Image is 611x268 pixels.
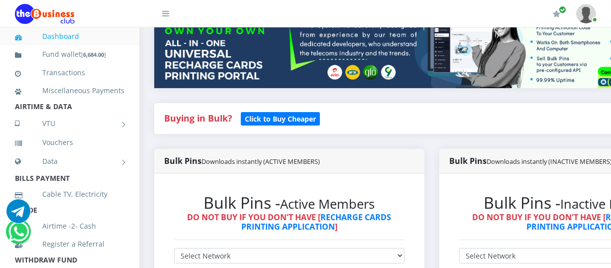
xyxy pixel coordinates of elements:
img: Logo [15,4,75,24]
a: Chat for support [8,227,29,244]
a: Cable TV, Electricity [15,183,124,206]
strong: Bulk Pins [164,155,320,166]
strong: Buying in Bulk? [164,112,232,124]
a: Airtime -2- Cash [15,215,124,238]
a: Chat for support [6,207,30,223]
a: Click to Buy Cheaper [241,112,320,124]
a: VTU [15,111,124,136]
a: Vouchers [15,131,124,154]
strong: DO NOT BUY IF YOU DON'T HAVE [ ] [188,212,392,232]
small: Active Members [281,195,375,213]
small: Downloads instantly (ACTIVE MEMBERS) [202,157,320,166]
a: RECHARGE CARDS PRINTING APPLICATION [241,212,392,232]
i: Renew/Upgrade Subscription [553,10,560,18]
a: Data [15,149,124,174]
span: Renew/Upgrade Subscription [559,6,566,13]
h2: Bulk Pins - [174,193,405,212]
a: Transactions [15,61,124,84]
a: Register a Referral [15,233,124,256]
small: [ ] [81,51,106,58]
img: User [576,4,596,23]
a: Miscellaneous Payments [15,79,124,102]
a: Dashboard [15,25,124,48]
b: 6,684.00 [83,51,104,58]
a: Fund wallet[6,684.00] [15,43,124,66]
b: Click to Buy Cheaper [245,114,316,124]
